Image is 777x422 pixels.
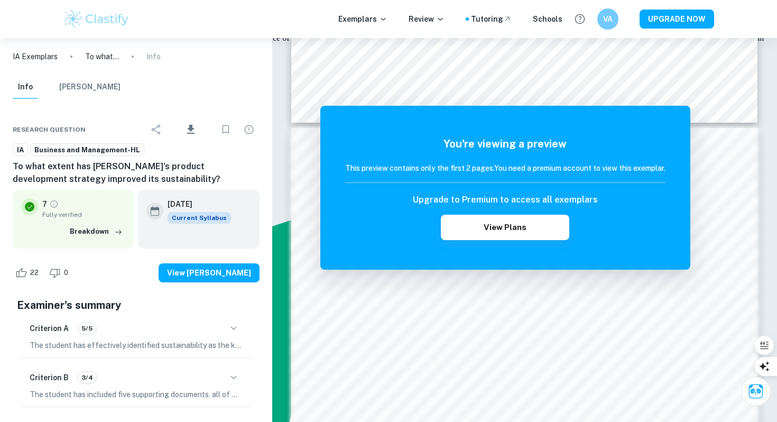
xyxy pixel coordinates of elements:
h6: Upgrade to Premium to access all exemplars [413,194,598,206]
a: IA [13,143,28,157]
p: The student has effectively identified sustainability as the key concept and incorporated it thro... [30,340,243,351]
h6: VA [602,13,614,25]
p: The student has included five supporting documents, all of which are contemporary and relevant, a... [30,389,243,400]
img: Clastify logo [63,8,130,30]
span: Fully verified [42,210,125,219]
div: Download [169,116,213,143]
h5: You're viewing a preview [345,136,665,152]
span: Research question [13,125,86,134]
button: Help and Feedback [571,10,589,28]
p: 7 [42,198,47,210]
span: Business and Management-HL [31,145,144,155]
span: 22 [24,268,44,278]
a: Schools [533,13,562,25]
span: 3/4 [78,373,97,382]
span: 0 [58,268,74,278]
button: Ask Clai [741,377,771,406]
button: Info [13,76,38,99]
h5: Examiner's summary [17,297,255,313]
a: IA Exemplars [13,51,58,62]
p: Review [409,13,445,25]
button: View [PERSON_NAME] [159,263,260,282]
h6: Criterion B [30,372,69,383]
button: UPGRADE NOW [640,10,714,29]
span: Current Syllabus [168,212,231,224]
button: Breakdown [67,224,125,240]
button: View Plans [441,215,569,240]
div: Report issue [238,119,260,140]
h6: Criterion A [30,323,69,334]
a: Tutoring [471,13,512,25]
a: Business and Management-HL [30,143,144,157]
div: Bookmark [215,119,236,140]
span: IA [13,145,27,155]
button: [PERSON_NAME] [59,76,121,99]
div: Dislike [47,264,74,281]
div: Share [146,119,167,140]
a: Grade fully verified [49,199,59,209]
div: Like [13,264,44,281]
h6: This preview contains only the first 2 pages. You need a premium account to view this exemplar. [345,162,665,174]
p: Exemplars [338,13,387,25]
span: 5/5 [78,324,96,333]
button: VA [597,8,618,30]
h6: [DATE] [168,198,223,210]
p: To what extent has [PERSON_NAME]'s product development strategy improved its sustainability? [85,51,119,62]
p: Info [146,51,161,62]
div: This exemplar is based on the current syllabus. Feel free to refer to it for inspiration/ideas wh... [168,212,231,224]
h6: To what extent has [PERSON_NAME]'s product development strategy improved its sustainability? [13,160,260,186]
